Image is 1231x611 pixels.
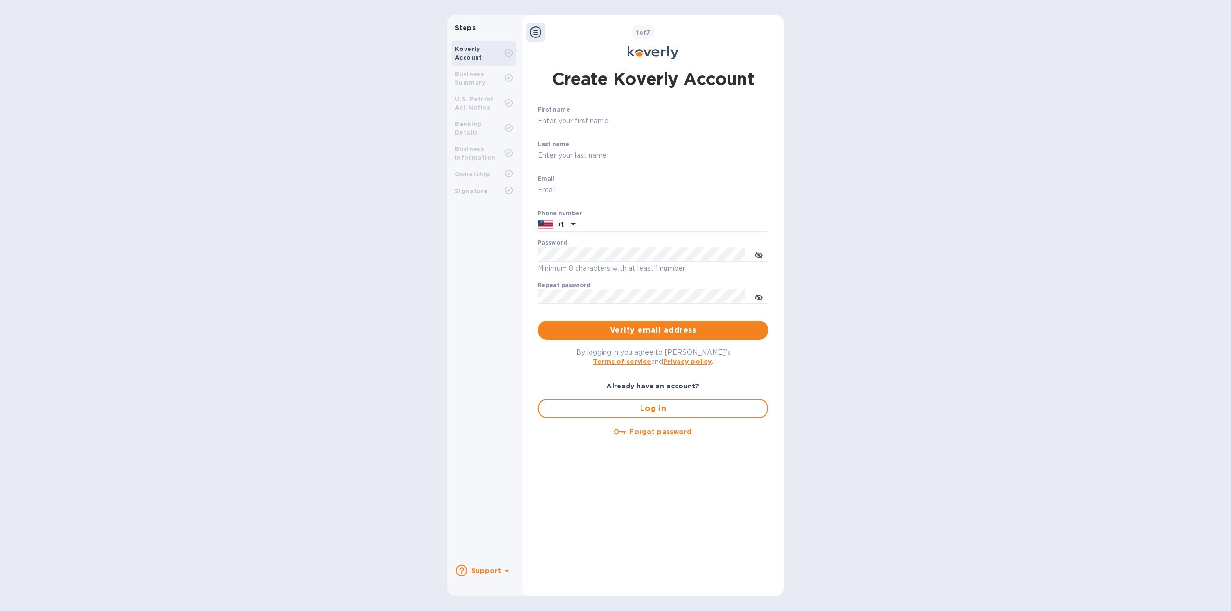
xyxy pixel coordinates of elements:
p: +1 [557,220,564,229]
span: Log in [546,403,760,414]
input: Enter your first name [538,114,768,128]
label: First name [538,107,570,113]
p: Minimum 8 characters with at least 1 number [538,263,768,274]
b: Koverly Account [455,45,482,61]
a: Terms of service [593,358,651,365]
input: Enter your last name [538,149,768,163]
button: toggle password visibility [749,245,768,264]
b: Signature [455,187,488,195]
a: Privacy policy [663,358,712,365]
h1: Create Koverly Account [552,67,754,91]
label: Email [538,176,554,182]
b: Steps [455,24,476,32]
b: Ownership [455,171,490,178]
b: Support [471,567,501,574]
u: Forgot password [629,428,691,436]
label: Repeat password [538,283,590,288]
b: of 7 [636,29,651,36]
b: U.S. Patriot Act Notice [455,95,494,111]
label: Last name [538,141,569,147]
label: Phone number [538,211,582,216]
label: Password [538,240,567,246]
button: Verify email address [538,321,768,340]
button: toggle password visibility [749,287,768,306]
button: Log in [538,399,768,418]
span: Verify email address [545,324,761,336]
b: Banking Details [455,120,482,136]
b: Business Information [455,145,495,161]
span: 1 [636,29,639,36]
b: Business Summary [455,70,486,86]
span: By logging in you agree to [PERSON_NAME]'s and . [576,349,730,365]
img: US [538,219,553,230]
input: Email [538,183,768,198]
b: Already have an account? [606,382,699,390]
